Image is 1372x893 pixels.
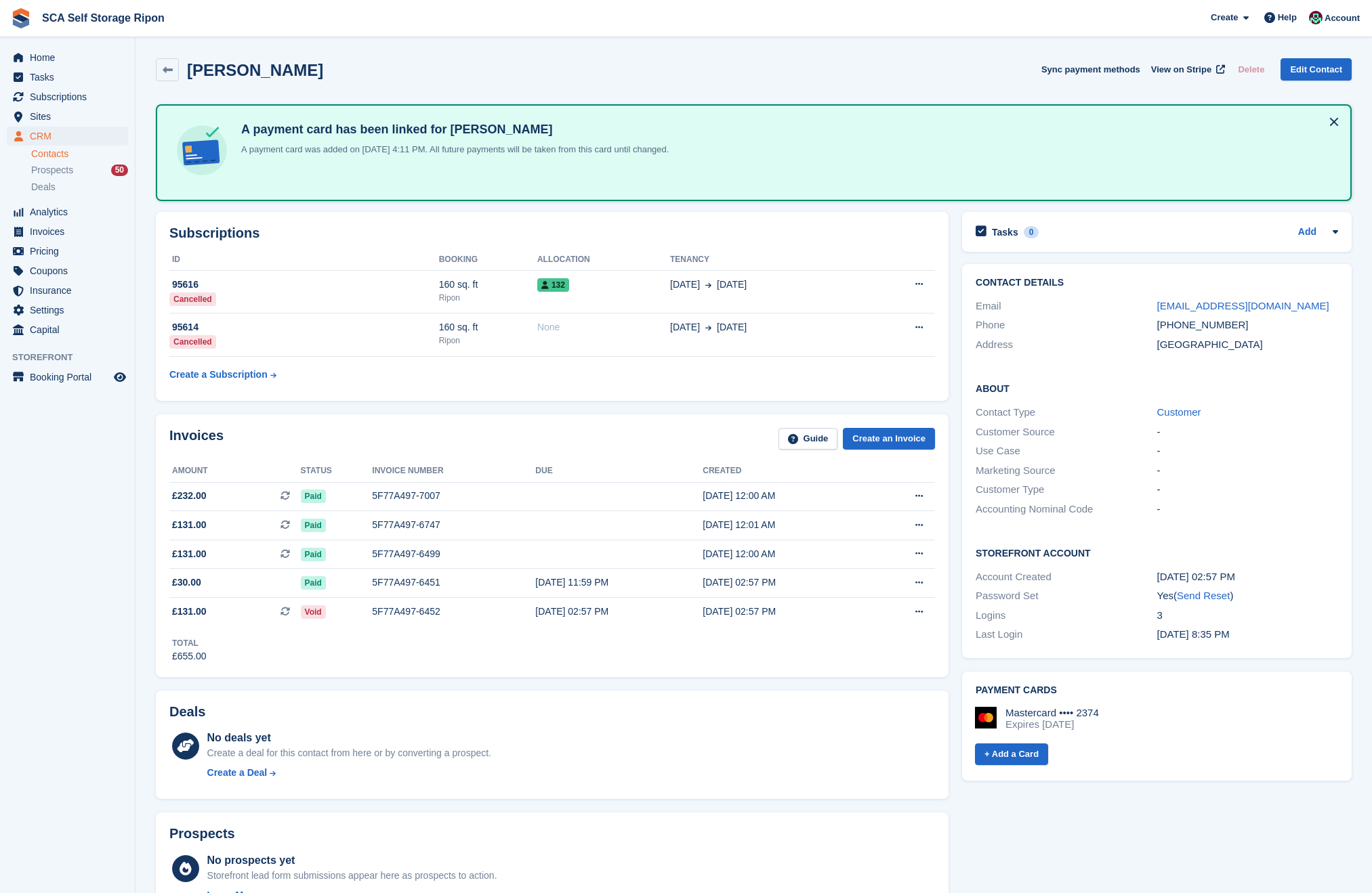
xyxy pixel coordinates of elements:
[7,261,128,280] a: menu
[187,61,323,79] h2: [PERSON_NAME]
[169,460,301,482] th: Amount
[1146,58,1228,81] a: View on Stripe
[7,48,128,67] a: menu
[537,249,670,271] th: Allocation
[207,730,491,746] div: No deals yet
[169,826,235,842] h2: Prospects
[207,869,497,883] div: Storefront lead form submissions appear here as prospects to action.
[372,547,535,561] div: 5F77A497-6499
[30,48,111,67] span: Home
[30,281,111,300] span: Insurance
[172,518,207,532] span: £131.00
[1232,58,1270,81] button: Delete
[31,163,128,177] a: Prospects 50
[169,320,439,334] div: 95614
[843,428,935,450] a: Create an Invoice
[169,292,216,306] div: Cancelled
[1177,590,1230,601] a: Send Reset
[1157,337,1338,353] div: [GEOGRAPHIC_DATA]
[1211,11,1238,24] span: Create
[778,428,838,450] a: Guide
[31,148,128,160] a: Contacts
[976,405,1157,420] div: Contact Type
[172,547,207,561] span: £131.00
[976,685,1338,696] h2: Payment cards
[1157,628,1230,640] time: 2025-07-23 19:35:51 UTC
[7,320,128,339] a: menu
[169,428,224,450] h2: Invoices
[301,489,326,503] span: Paid
[31,181,56,194] span: Deals
[1157,424,1338,440] div: -
[30,301,111,320] span: Settings
[976,502,1157,517] div: Accounting Nominal Code
[372,575,535,590] div: 5F77A497-6451
[439,292,537,304] div: Ripon
[301,605,326,619] span: Void
[31,164,73,177] span: Prospects
[439,334,537,347] div: Ripon
[372,518,535,532] div: 5F77A497-6747
[1298,225,1316,240] a: Add
[1278,11,1297,24] span: Help
[1157,569,1338,585] div: [DATE] 02:57 PM
[236,122,669,137] h4: A payment card has been linked for [PERSON_NAME]
[1157,318,1338,333] div: [PHONE_NUMBER]
[1157,443,1338,459] div: -
[7,281,128,300] a: menu
[976,381,1338,395] h2: About
[30,242,111,261] span: Pricing
[207,852,497,869] div: No prospects yet
[169,362,276,387] a: Create a Subscription
[111,165,128,176] div: 50
[207,766,491,780] a: Create a Deal
[7,368,128,387] a: menu
[301,519,326,532] span: Paid
[1005,718,1099,731] div: Expires [DATE]
[1281,58,1352,81] a: Edit Contact
[30,127,111,146] span: CRM
[703,460,870,482] th: Created
[535,460,703,482] th: Due
[169,225,935,241] h2: Subscriptions
[976,299,1157,314] div: Email
[7,222,128,241] a: menu
[976,337,1157,353] div: Address
[172,575,201,590] span: £30.00
[670,249,863,271] th: Tenancy
[30,107,111,126] span: Sites
[7,68,128,87] a: menu
[1325,12,1360,25] span: Account
[703,605,870,619] div: [DATE] 02:57 PM
[717,320,747,334] span: [DATE]
[207,766,268,780] div: Create a Deal
[30,222,111,241] span: Invoices
[30,87,111,106] span: Subscriptions
[169,278,439,292] div: 95616
[703,575,870,590] div: [DATE] 02:57 PM
[30,68,111,87] span: Tasks
[537,320,670,334] div: None
[1157,406,1201,418] a: Customer
[1024,226,1039,238] div: 0
[976,443,1157,459] div: Use Case
[670,320,700,334] span: [DATE]
[439,249,537,271] th: Booking
[1157,482,1338,498] div: -
[37,7,170,29] a: SCA Self Storage Ripon
[976,482,1157,498] div: Customer Type
[31,180,128,194] a: Deals
[976,278,1338,288] h2: Contact Details
[7,202,128,221] a: menu
[1157,300,1329,311] a: [EMAIL_ADDRESS][DOMAIN_NAME]
[717,278,747,292] span: [DATE]
[169,368,268,382] div: Create a Subscription
[372,489,535,503] div: 5F77A497-7007
[30,261,111,280] span: Coupons
[236,143,669,156] p: A payment card was added on [DATE] 4:11 PM. All future payments will be taken from this card unti...
[372,460,535,482] th: Invoice number
[1157,608,1338,624] div: 3
[1157,463,1338,479] div: -
[7,87,128,106] a: menu
[670,278,700,292] span: [DATE]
